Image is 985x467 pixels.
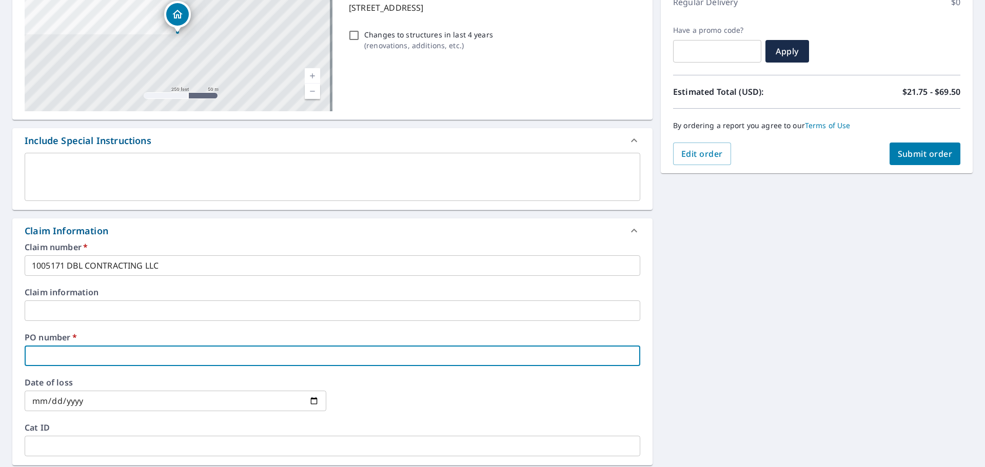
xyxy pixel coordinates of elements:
[25,224,108,238] div: Claim Information
[805,120,851,130] a: Terms of Use
[25,423,640,432] label: Cat ID
[673,86,817,98] p: Estimated Total (USD):
[673,143,731,165] button: Edit order
[902,86,960,98] p: $21.75 - $69.50
[25,378,326,387] label: Date of loss
[25,243,640,251] label: Claim number
[12,218,653,243] div: Claim Information
[305,84,320,99] a: Current Level 17, Zoom Out
[673,26,761,35] label: Have a promo code?
[25,288,640,296] label: Claim information
[898,148,953,159] span: Submit order
[25,333,640,341] label: PO number
[364,29,493,40] p: Changes to structures in last 4 years
[12,128,653,153] div: Include Special Instructions
[364,40,493,51] p: ( renovations, additions, etc. )
[305,68,320,84] a: Current Level 17, Zoom In
[349,2,636,14] p: [STREET_ADDRESS]
[681,148,723,159] span: Edit order
[673,121,960,130] p: By ordering a report you agree to our
[25,134,151,148] div: Include Special Instructions
[890,143,961,165] button: Submit order
[765,40,809,63] button: Apply
[774,46,801,57] span: Apply
[164,1,191,33] div: Dropped pin, building 1, Residential property, 121 Highland St Wethersfield, CT 06109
